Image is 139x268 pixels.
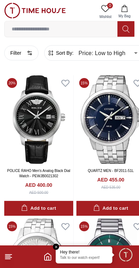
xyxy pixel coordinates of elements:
[97,3,114,21] a: 0Wishlist
[88,169,134,173] a: QUARTZ MEN - BF2011-51L
[60,249,108,255] div: Hey there!
[116,13,133,19] span: My Bag
[53,244,59,250] em: Close tooltip
[79,221,89,231] span: 15 %
[29,190,48,195] div: AED 500.00
[4,3,66,18] img: ...
[4,46,39,60] button: Filter
[4,75,73,164] img: POLICE RAHO Men's Analog Black Dial Watch - PEWJB0021302
[114,3,135,21] button: My Bag
[7,169,70,178] a: POLICE RAHO Men's Analog Black Dial Watch - PEWJB0021302
[7,78,17,88] span: 20 %
[101,185,120,190] div: AED 535.00
[93,204,128,213] div: Add to cart
[97,176,124,183] h4: AED 455.00
[25,181,52,189] h4: AED 400.00
[97,14,114,19] span: Wishlist
[4,201,73,216] button: Add to cart
[107,3,113,8] span: 0
[47,49,74,56] button: Sort By:
[21,204,56,213] div: Add to cart
[54,49,74,56] span: Sort By:
[60,256,108,261] p: Talk to our watch expert!
[79,78,89,88] span: 15 %
[118,247,134,263] div: Chat Widget
[7,221,17,231] span: 15 %
[44,252,52,261] a: Home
